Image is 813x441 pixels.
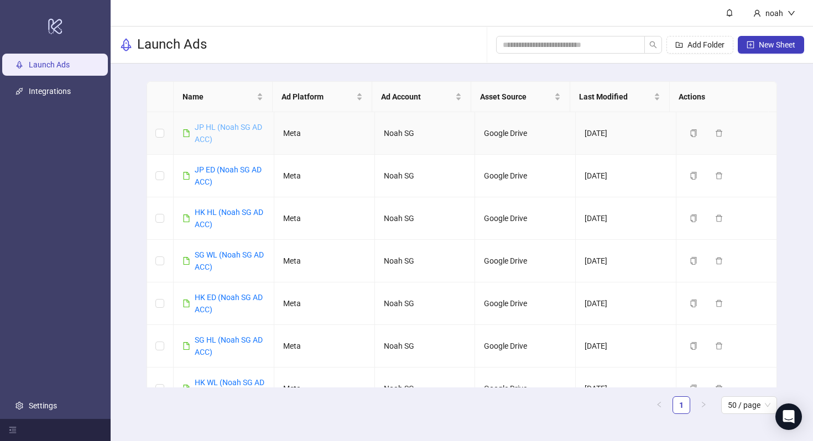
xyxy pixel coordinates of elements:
[715,257,723,265] span: delete
[195,293,263,314] a: HK ED (Noah SG AD ACC)
[673,396,690,414] li: 1
[690,172,697,180] span: copy
[579,91,651,103] span: Last Modified
[728,397,770,413] span: 50 / page
[650,396,668,414] button: left
[475,197,576,240] td: Google Drive
[666,36,733,54] button: Add Folder
[656,401,663,408] span: left
[690,214,697,222] span: copy
[475,325,576,368] td: Google Drive
[670,82,769,112] th: Actions
[119,38,133,51] span: rocket
[372,82,471,112] th: Ad Account
[650,396,668,414] li: Previous Page
[274,240,375,282] td: Meta
[700,401,707,408] span: right
[715,385,723,392] span: delete
[715,172,723,180] span: delete
[274,368,375,410] td: Meta
[576,368,676,410] td: [DATE]
[375,368,476,410] td: Noah SG
[274,155,375,197] td: Meta
[475,240,576,282] td: Google Drive
[375,240,476,282] td: Noah SG
[381,91,453,103] span: Ad Account
[715,129,723,137] span: delete
[183,342,190,350] span: file
[183,385,190,392] span: file
[690,342,697,350] span: copy
[715,342,723,350] span: delete
[274,282,375,325] td: Meta
[29,401,57,410] a: Settings
[29,87,71,96] a: Integrations
[195,123,262,144] a: JP HL (Noah SG AD ACC)
[475,282,576,325] td: Google Drive
[747,41,754,49] span: plus-square
[195,208,263,229] a: HK HL (Noah SG AD ACC)
[690,257,697,265] span: copy
[673,397,690,413] a: 1
[183,129,190,137] span: file
[576,325,676,368] td: [DATE]
[375,155,476,197] td: Noah SG
[475,155,576,197] td: Google Drive
[738,36,804,54] button: New Sheet
[726,9,733,17] span: bell
[282,91,353,103] span: Ad Platform
[775,403,802,430] div: Open Intercom Messenger
[195,335,263,356] a: SG HL (Noah SG AD ACC)
[174,82,273,112] th: Name
[576,112,676,155] td: [DATE]
[274,197,375,240] td: Meta
[761,7,788,19] div: noah
[715,214,723,222] span: delete
[183,257,190,265] span: file
[576,282,676,325] td: [DATE]
[471,82,570,112] th: Asset Source
[29,60,70,69] a: Launch Ads
[375,197,476,240] td: Noah SG
[480,91,552,103] span: Asset Source
[690,129,697,137] span: copy
[375,282,476,325] td: Noah SG
[183,91,254,103] span: Name
[273,82,372,112] th: Ad Platform
[690,300,697,307] span: copy
[570,82,669,112] th: Last Modified
[576,197,676,240] td: [DATE]
[9,426,17,434] span: menu-fold
[183,300,190,307] span: file
[753,9,761,17] span: user
[788,9,795,17] span: down
[475,112,576,155] td: Google Drive
[721,396,777,414] div: Page Size
[576,240,676,282] td: [DATE]
[375,325,476,368] td: Noah SG
[195,165,262,186] a: JP ED (Noah SG AD ACC)
[274,325,375,368] td: Meta
[690,385,697,392] span: copy
[137,36,207,54] h3: Launch Ads
[695,396,712,414] li: Next Page
[695,396,712,414] button: right
[274,112,375,155] td: Meta
[715,300,723,307] span: delete
[195,378,264,399] a: HK WL (Noah SG AD ACC)
[375,112,476,155] td: Noah SG
[183,214,190,222] span: file
[475,368,576,410] td: Google Drive
[195,250,264,271] a: SG WL (Noah SG AD ACC)
[675,41,683,49] span: folder-add
[687,40,725,49] span: Add Folder
[576,155,676,197] td: [DATE]
[649,41,657,49] span: search
[183,172,190,180] span: file
[759,40,795,49] span: New Sheet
